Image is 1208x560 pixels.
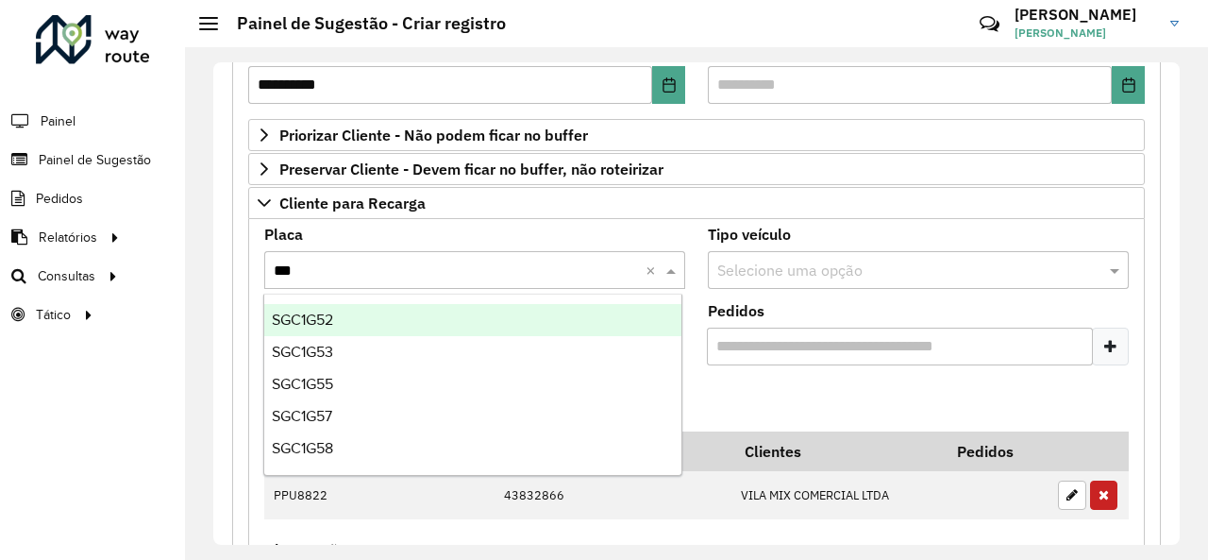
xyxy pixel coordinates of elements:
td: PPU8822 [264,471,357,520]
span: Priorizar Cliente - Não podem ficar no buffer [279,127,588,143]
span: Relatórios [39,228,97,247]
span: SGC1G52 [272,312,333,328]
span: Cliente para Recarga [279,195,426,211]
span: Painel de Sugestão [39,150,151,170]
span: SGC1G58 [272,440,333,456]
td: 43832866 [495,471,731,520]
span: Preservar Cliente - Devem ficar no buffer, não roteirizar [279,161,663,177]
h2: Painel de Sugestão - Criar registro [218,13,506,34]
span: Clear all [646,259,662,281]
th: Pedidos [944,432,1049,471]
span: SGC1G57 [272,408,332,424]
span: Painel [41,111,75,131]
th: Clientes [731,432,944,471]
label: Placa [264,223,303,246]
a: Preservar Cliente - Devem ficar no buffer, não roteirizar [248,153,1145,185]
span: SGC1G53 [272,344,333,360]
span: Tático [36,305,71,325]
label: Pedidos [708,299,764,322]
a: Priorizar Cliente - Não podem ficar no buffer [248,119,1145,151]
button: Choose Date [652,66,685,104]
h3: [PERSON_NAME] [1015,6,1156,24]
ng-dropdown-panel: Options list [263,294,682,476]
button: Choose Date [1112,66,1145,104]
label: Tipo veículo [708,223,791,246]
span: Pedidos [36,189,83,209]
td: VILA MIX COMERCIAL LTDA [731,471,944,520]
span: Consultas [38,266,95,286]
span: SGC1G55 [272,376,333,392]
a: Cliente para Recarga [248,187,1145,219]
a: Contato Rápido [969,4,1010,44]
span: [PERSON_NAME] [1015,25,1156,42]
